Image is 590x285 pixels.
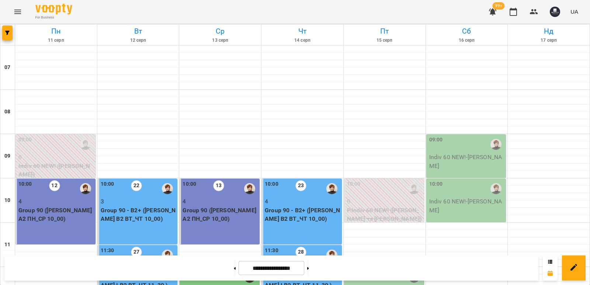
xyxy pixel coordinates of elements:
h6: 07 [4,63,10,72]
span: For Business [35,15,72,20]
h6: 08 [4,108,10,116]
h6: 15 серп [345,37,424,44]
img: e7cd9ba82654fddca2813040462380a1.JPG [550,7,560,17]
label: 13 [213,180,224,191]
h6: Вт [98,25,178,37]
h6: Сб [427,25,507,37]
p: 0 [347,197,423,206]
img: Кухно Ірина [80,139,91,150]
h6: 10 [4,196,10,205]
p: Group 90 ([PERSON_NAME] А2 ПН_СР 10_00) [18,206,94,223]
img: Кухно Ірина [490,183,502,194]
h6: Чт [263,25,342,37]
label: 10:00 [265,180,278,188]
label: 10:00 [183,180,196,188]
img: Кухно Ірина [80,183,91,194]
label: 27 [131,247,142,258]
label: 10:00 [347,180,361,188]
p: Group 90 - B2+ ([PERSON_NAME] В2 ВТ_ЧТ 10_00) [265,206,340,223]
p: 0 [18,153,94,162]
img: Кухно Ірина [326,250,337,261]
p: Indiv 60 NEW! - [PERSON_NAME] [429,197,505,214]
label: 11:30 [265,247,278,255]
span: UA [570,8,578,16]
label: 12 [49,180,60,191]
img: Кухно Ірина [409,183,420,194]
label: 10:00 [101,180,114,188]
label: 23 [295,180,306,191]
img: Voopty Logo [35,4,72,14]
h6: Ср [180,25,260,37]
label: 10:00 [18,180,32,188]
button: Menu [9,3,27,21]
p: Indiv 60 NEW! - [PERSON_NAME] [429,153,505,170]
p: 3 [101,197,176,206]
p: 4 [183,197,258,206]
h6: 11 [4,241,10,249]
p: 4 [18,197,94,206]
h6: 13 серп [180,37,260,44]
label: 22 [131,180,142,191]
h6: 16 серп [427,37,507,44]
img: Кухно Ірина [244,183,255,194]
h6: Пт [345,25,424,37]
label: 09:00 [18,136,32,144]
img: Кухно Ірина [326,183,337,194]
h6: 11 серп [16,37,96,44]
button: UA [568,5,581,18]
p: 4 [265,197,340,206]
label: 11:30 [101,247,114,255]
h6: 12 серп [98,37,178,44]
h6: Нд [509,25,589,37]
p: Group 90 ([PERSON_NAME] А2 ПН_СР 10_00) [183,206,258,223]
label: 10:00 [429,180,443,188]
p: P.Indiv 60 NEW! ([PERSON_NAME] та [PERSON_NAME]) [347,206,423,223]
h6: Пн [16,25,96,37]
h6: 17 серп [509,37,589,44]
span: 99+ [493,2,505,10]
img: Кухно Ірина [490,139,502,150]
p: Indiv 60 NEW! ([PERSON_NAME]) [18,162,94,179]
h6: 14 серп [263,37,342,44]
p: Group 90 - B2+ ([PERSON_NAME] В2 ВТ_ЧТ 10_00) [101,206,176,223]
label: 28 [295,247,306,258]
img: Кухно Ірина [162,250,173,261]
img: Кухно Ірина [162,183,173,194]
label: 09:00 [429,136,443,144]
h6: 09 [4,152,10,160]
